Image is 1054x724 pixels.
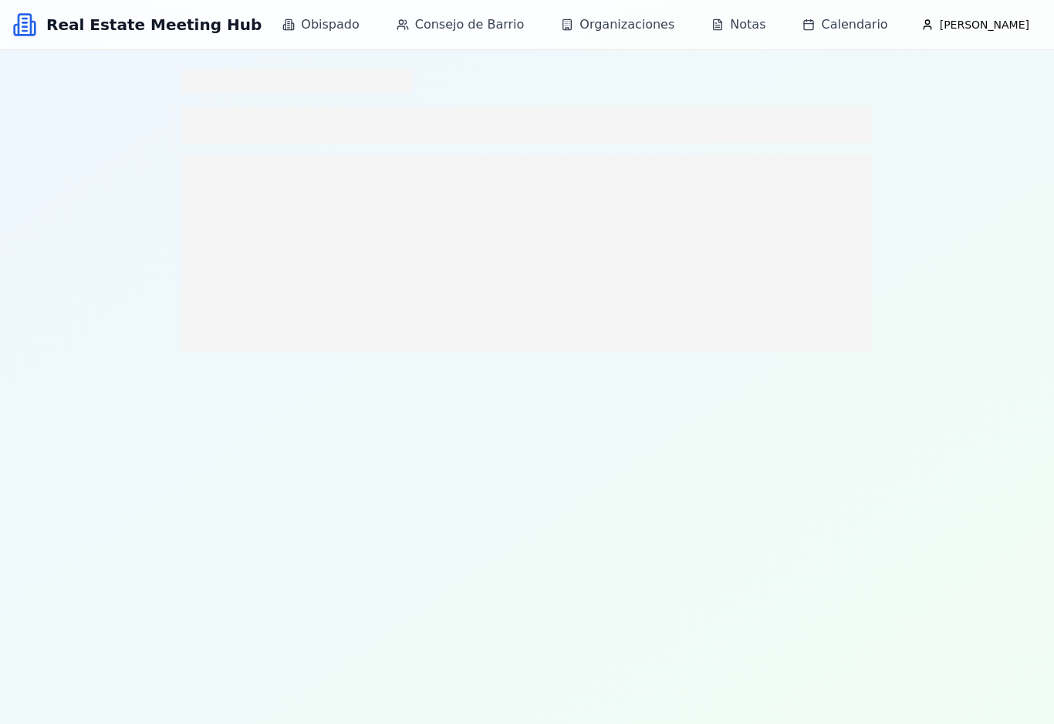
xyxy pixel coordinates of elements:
[909,9,1042,40] button: [PERSON_NAME]
[387,9,534,40] a: Consejo de Barrio
[730,15,765,34] span: Notas
[301,15,359,34] span: Obispado
[415,15,525,34] span: Consejo de Barrio
[579,15,674,34] span: Organizaciones
[940,17,1029,32] span: [PERSON_NAME]
[46,14,262,36] h1: Real Estate Meeting Hub
[273,9,368,40] a: Obispado
[552,9,684,40] a: Organizaciones
[702,9,775,40] a: Notas
[821,15,887,34] span: Calendario
[793,9,897,40] a: Calendario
